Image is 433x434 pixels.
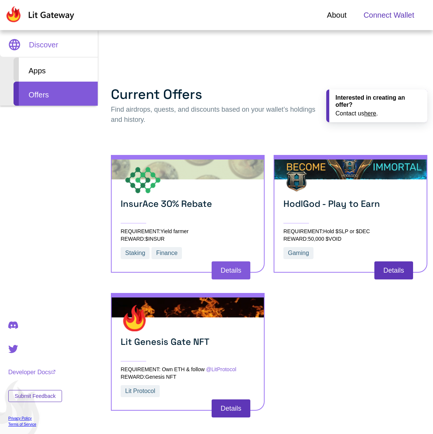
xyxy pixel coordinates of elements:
[125,385,155,397] span: Lit Protocol
[327,11,347,19] span: About
[160,228,189,234] span: Yield farmer
[15,393,56,399] span: Submit Feedback
[283,236,308,242] span: REWARD:
[29,41,58,49] span: Discover
[283,198,380,209] span: HodlGod - Play to Earn
[221,405,241,412] span: Details
[121,198,212,209] span: InsurAce 30% Rebate
[8,369,62,376] a: Developer Docs
[162,366,205,372] span: Own ETH & follow
[121,366,160,372] span: REQUIREMENT:
[145,374,176,380] span: Genesis NFT
[29,91,49,99] span: Offers
[323,228,370,234] span: Hold $SLP or $DEC
[121,247,150,259] button: Staking
[283,228,323,234] span: REQUIREMENT:
[111,86,202,103] span: Current Offers
[8,369,51,375] span: Developer Docs
[363,11,414,19] span: Connect Wallet
[212,399,250,417] button: Details
[376,110,378,117] span: .
[8,390,62,402] button: Submit Feedback
[156,247,177,259] span: Finance
[8,416,62,420] a: Privacy Policy
[283,247,313,259] button: Gaming
[125,247,145,259] span: Staking
[308,236,342,242] span: 50,000 $VOID
[212,261,250,279] button: Details
[327,9,347,21] a: About
[121,228,160,234] span: REQUIREMENT:
[206,366,236,372] a: @LitProtocol
[121,385,160,397] button: Lit Protocol
[121,374,145,380] span: REWARD:
[288,247,309,259] span: Gaming
[145,236,165,242] span: $INSUR
[383,267,404,274] span: Details
[8,422,36,426] span: Terms of Service
[121,236,145,242] span: REWARD:
[8,416,32,420] span: Privacy Policy
[221,267,241,274] span: Details
[374,261,413,279] button: Details
[5,6,74,23] img: Lit Gateway Logo
[335,94,405,108] span: Interested in creating an offer?
[364,110,376,117] a: here
[151,247,182,259] button: Finance
[121,336,209,348] span: Lit Genesis Gate NFT
[8,422,62,426] a: Terms of Service
[111,106,315,123] span: Find airdrops, quests, and discounts based on your wallet’s holdings and history.
[29,67,46,75] span: Apps
[335,110,364,117] span: Contact us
